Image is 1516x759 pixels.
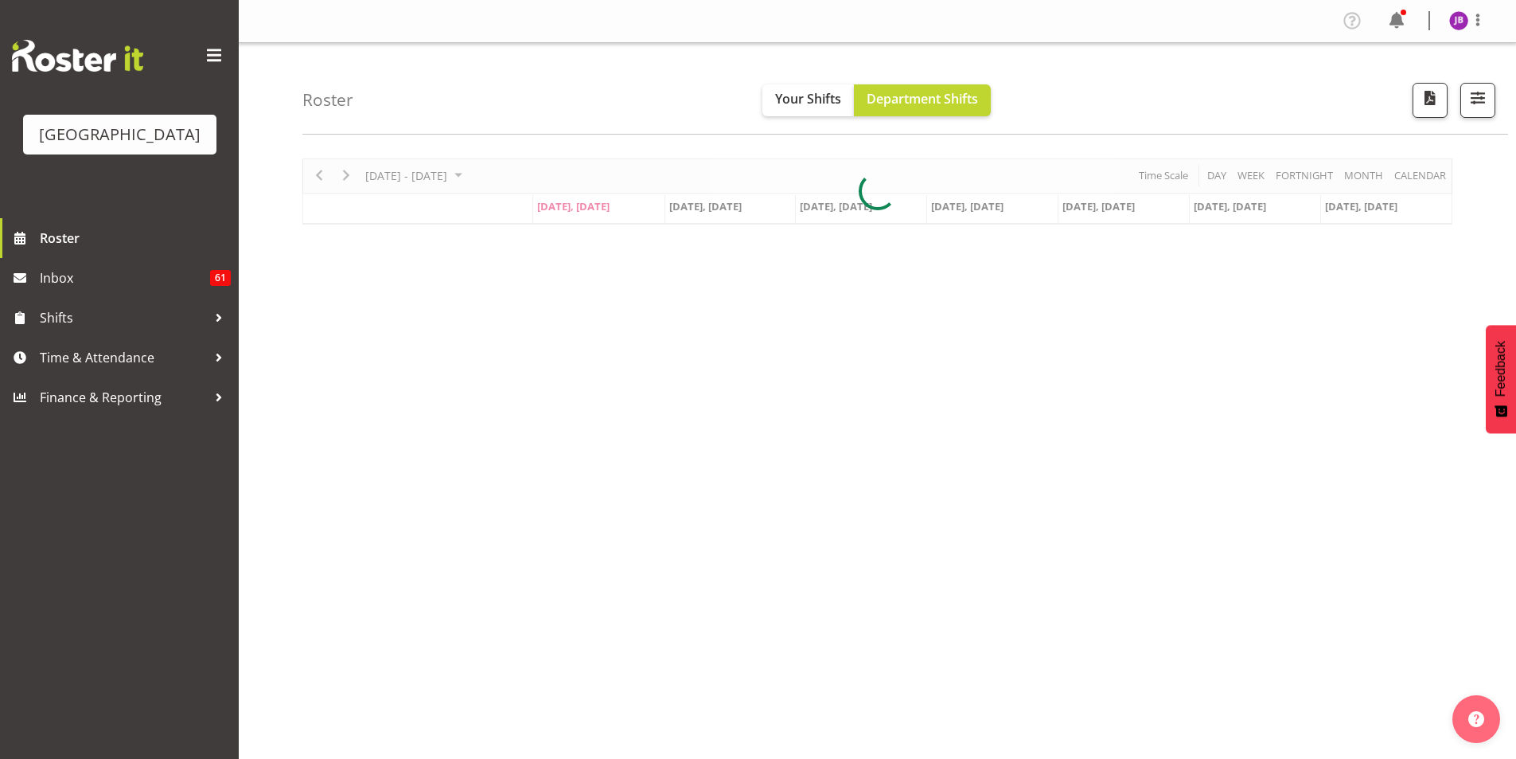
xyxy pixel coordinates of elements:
[867,90,978,108] span: Department Shifts
[1494,341,1508,397] span: Feedback
[1413,83,1448,118] button: Download a PDF of the roster according to the set date range.
[40,346,207,370] span: Time & Attendance
[1460,83,1495,118] button: Filter Shifts
[775,90,841,108] span: Your Shifts
[40,226,231,250] span: Roster
[1486,325,1516,433] button: Feedback - Show survey
[39,123,201,147] div: [GEOGRAPHIC_DATA]
[12,40,143,72] img: Rosterit website logo
[302,91,353,109] h4: Roster
[40,306,207,330] span: Shifts
[210,270,231,286] span: 61
[40,266,210,290] span: Inbox
[1449,11,1468,30] img: jack-bailey11197.jpg
[1468,711,1484,727] img: help-xxl-2.png
[854,84,991,116] button: Department Shifts
[40,385,207,409] span: Finance & Reporting
[762,84,854,116] button: Your Shifts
